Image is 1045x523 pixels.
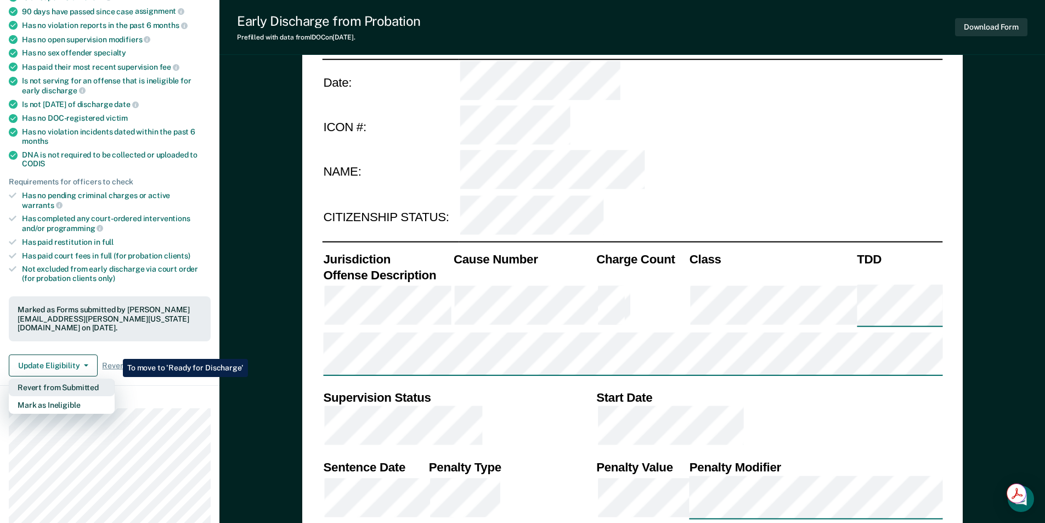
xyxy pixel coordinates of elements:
[452,251,595,267] th: Cause Number
[322,194,459,239] td: CITIZENSHIP STATUS:
[102,238,114,246] span: full
[114,100,138,109] span: date
[955,18,1027,36] button: Download Form
[322,267,453,283] th: Offense Description
[688,251,855,267] th: Class
[22,265,211,283] div: Not excluded from early discharge via court order (for probation clients
[22,35,211,44] div: Has no open supervision
[22,238,211,247] div: Has paid restitution in
[22,201,63,210] span: warrants
[153,21,188,30] span: months
[22,20,211,30] div: Has no violation reports in the past 6
[98,274,115,283] span: only)
[22,127,211,146] div: Has no violation incidents dated within the past 6
[18,305,202,333] div: Marked as Forms submitted by [PERSON_NAME][EMAIL_ADDRESS][PERSON_NAME][US_STATE][DOMAIN_NAME] on ...
[22,191,211,210] div: Has no pending criminal charges or active
[160,63,179,71] span: fee
[22,137,48,145] span: months
[22,62,211,72] div: Has paid their most recent supervision
[322,390,595,406] th: Supervision Status
[237,13,421,29] div: Early Discharge from Probation
[856,251,942,267] th: TDD
[102,361,159,370] span: Revert Changes
[427,459,595,475] th: Penalty Type
[595,390,942,406] th: Start Date
[322,104,459,149] td: ICON #:
[9,396,115,414] button: Mark as Ineligible
[9,177,211,187] div: Requirements for officers to check
[322,459,427,475] th: Sentence Date
[22,214,211,233] div: Has completed any court-ordered interventions and/or
[322,59,459,104] td: Date:
[322,251,453,267] th: Jurisdiction
[22,251,211,261] div: Has paid court fees in full (for probation
[42,86,86,95] span: discharge
[106,114,128,122] span: victim
[47,224,103,233] span: programming
[9,355,98,376] button: Update Eligibility
[237,33,421,41] div: Prefilled with data from IDOC on [DATE] .
[688,459,942,475] th: Penalty Modifier
[22,99,211,109] div: Is not [DATE] of discharge
[322,149,459,194] td: NAME:
[22,150,211,169] div: DNA is not required to be collected or uploaded to
[135,7,184,15] span: assignment
[22,7,211,16] div: 90 days have passed since case
[22,48,211,58] div: Has no sex offender
[595,251,688,267] th: Charge Count
[164,251,190,260] span: clients)
[595,459,688,475] th: Penalty Value
[22,114,211,123] div: Has no DOC-registered
[22,76,211,95] div: Is not serving for an offense that is ineligible for early
[94,48,126,57] span: specialty
[22,159,45,168] span: CODIS
[109,35,151,44] span: modifiers
[9,379,115,396] button: Revert from Submitted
